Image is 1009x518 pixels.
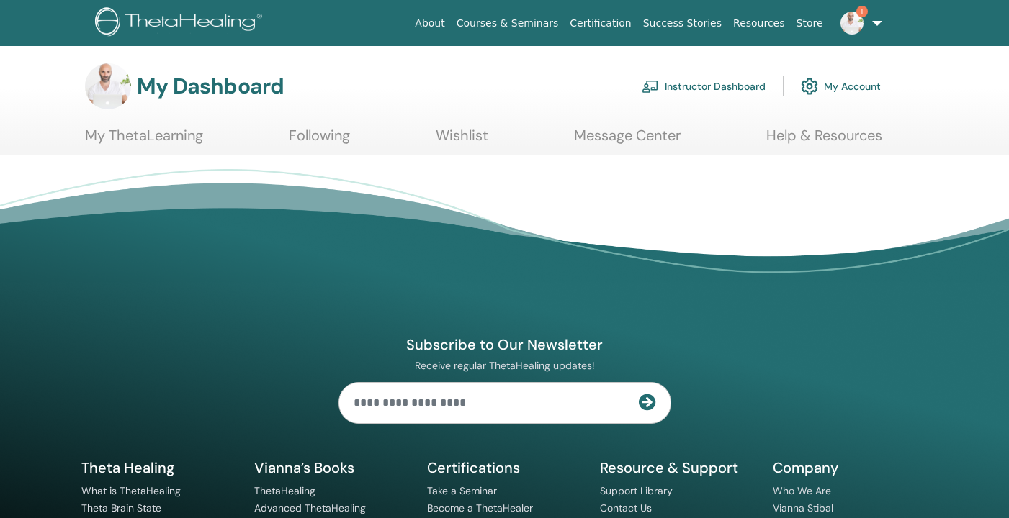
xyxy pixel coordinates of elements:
[856,6,868,17] span: 1
[254,501,366,514] a: Advanced ThetaHealing
[81,458,237,477] h5: Theta Healing
[773,484,831,497] a: Who We Are
[95,7,267,40] img: logo.png
[451,10,565,37] a: Courses & Seminars
[85,63,131,109] img: default.jpg
[727,10,791,37] a: Resources
[766,127,882,155] a: Help & Resources
[427,458,583,477] h5: Certifications
[791,10,829,37] a: Store
[427,484,497,497] a: Take a Seminar
[600,484,673,497] a: Support Library
[81,501,161,514] a: Theta Brain State
[773,458,928,477] h5: Company
[801,74,818,99] img: cog.svg
[574,127,681,155] a: Message Center
[254,484,315,497] a: ThetaHealing
[81,484,181,497] a: What is ThetaHealing
[564,10,637,37] a: Certification
[600,501,652,514] a: Contact Us
[254,458,410,477] h5: Vianna’s Books
[409,10,450,37] a: About
[637,10,727,37] a: Success Stories
[436,127,488,155] a: Wishlist
[427,501,533,514] a: Become a ThetaHealer
[289,127,350,155] a: Following
[85,127,203,155] a: My ThetaLearning
[773,501,833,514] a: Vianna Stibal
[338,359,671,372] p: Receive regular ThetaHealing updates!
[801,71,881,102] a: My Account
[840,12,864,35] img: default.jpg
[642,80,659,93] img: chalkboard-teacher.svg
[137,73,284,99] h3: My Dashboard
[600,458,755,477] h5: Resource & Support
[642,71,766,102] a: Instructor Dashboard
[338,335,671,354] h4: Subscribe to Our Newsletter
